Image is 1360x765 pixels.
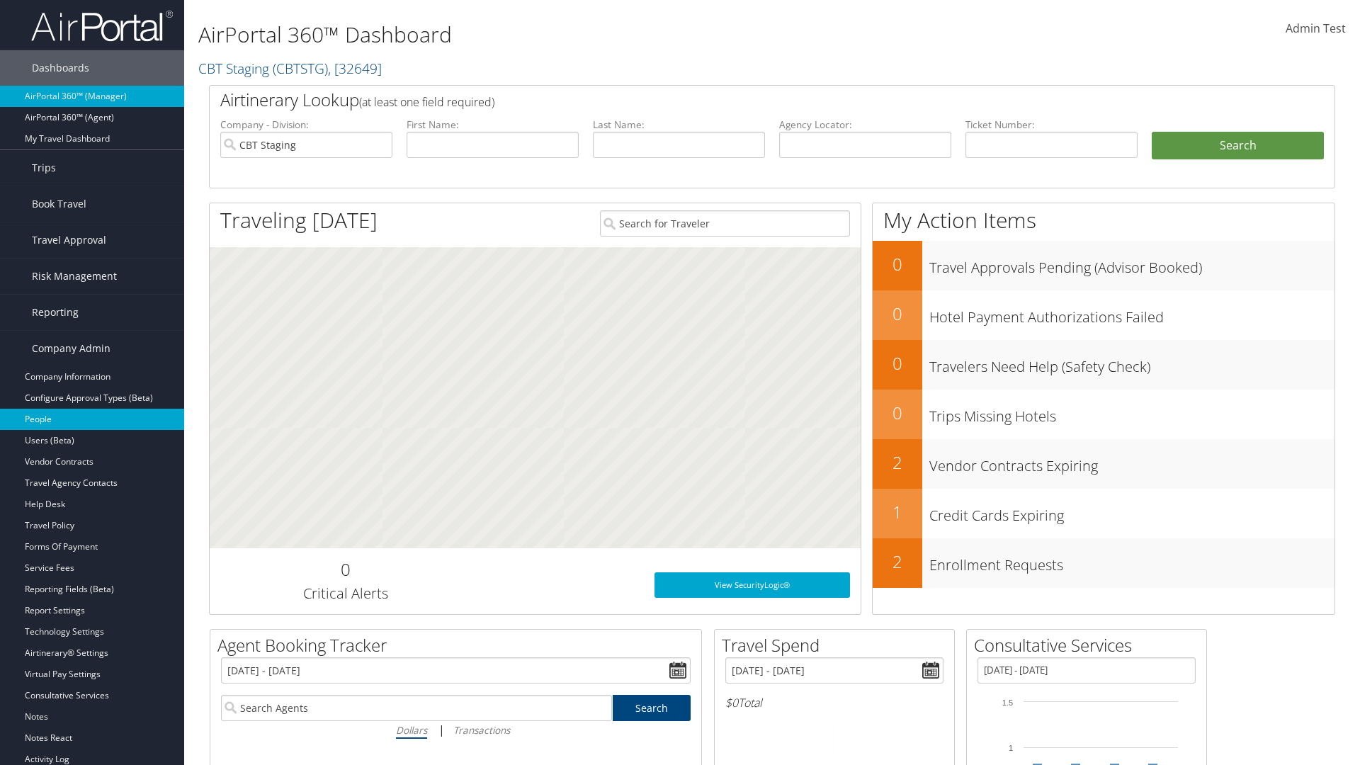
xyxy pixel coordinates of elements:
h2: 0 [873,252,922,276]
a: 0Travelers Need Help (Safety Check) [873,340,1334,390]
span: Risk Management [32,259,117,294]
i: Dollars [396,723,427,737]
span: (at least one field required) [359,94,494,110]
a: 0Trips Missing Hotels [873,390,1334,439]
h2: 2 [873,450,922,475]
h2: Travel Spend [722,633,954,657]
h2: 2 [873,550,922,574]
span: $0 [725,695,738,710]
label: Agency Locator: [779,118,951,132]
button: Search [1152,132,1324,160]
i: Transactions [453,723,510,737]
h3: Vendor Contracts Expiring [929,449,1334,476]
a: 0Hotel Payment Authorizations Failed [873,290,1334,340]
tspan: 1 [1009,744,1013,752]
h2: 1 [873,500,922,524]
span: Dashboards [32,50,89,86]
h3: Travelers Need Help (Safety Check) [929,350,1334,377]
h3: Critical Alerts [220,584,470,603]
h1: My Action Items [873,205,1334,235]
a: 2Enrollment Requests [873,538,1334,588]
h3: Credit Cards Expiring [929,499,1334,526]
a: Search [613,695,691,721]
span: Company Admin [32,331,110,366]
h3: Enrollment Requests [929,548,1334,575]
h2: Agent Booking Tracker [217,633,701,657]
h3: Trips Missing Hotels [929,399,1334,426]
h2: 0 [873,302,922,326]
label: Last Name: [593,118,765,132]
h3: Travel Approvals Pending (Advisor Booked) [929,251,1334,278]
a: 0Travel Approvals Pending (Advisor Booked) [873,241,1334,290]
a: 1Credit Cards Expiring [873,489,1334,538]
h1: AirPortal 360™ Dashboard [198,20,963,50]
span: ( CBTSTG ) [273,59,328,78]
span: Admin Test [1286,21,1346,36]
tspan: 1.5 [1002,698,1013,707]
h1: Traveling [DATE] [220,205,378,235]
label: Ticket Number: [965,118,1138,132]
span: , [ 32649 ] [328,59,382,78]
h2: Consultative Services [974,633,1206,657]
span: Travel Approval [32,222,106,258]
label: Company - Division: [220,118,392,132]
h6: Total [725,695,943,710]
span: Reporting [32,295,79,330]
h3: Hotel Payment Authorizations Failed [929,300,1334,327]
img: airportal-logo.png [31,9,173,42]
label: First Name: [407,118,579,132]
a: 2Vendor Contracts Expiring [873,439,1334,489]
a: Admin Test [1286,7,1346,51]
input: Search for Traveler [600,210,850,237]
h2: Airtinerary Lookup [220,88,1230,112]
input: Search Agents [221,695,612,721]
h2: 0 [873,401,922,425]
div: | [221,721,691,739]
h2: 0 [873,351,922,375]
span: Book Travel [32,186,86,222]
a: CBT Staging [198,59,382,78]
a: View SecurityLogic® [654,572,850,598]
span: Trips [32,150,56,186]
h2: 0 [220,557,470,582]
